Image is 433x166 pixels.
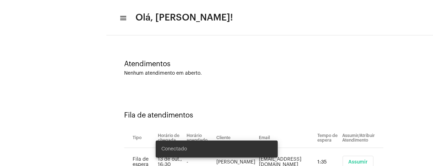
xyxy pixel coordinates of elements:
[348,160,368,165] span: Assumir
[124,128,156,148] th: Tipo
[340,128,383,148] th: Assumir/Atribuir Atendimento
[124,71,415,76] div: Nenhum atendimento em aberto.
[185,128,215,148] th: Horário agendado
[161,145,187,153] span: Conectado
[257,128,316,148] th: Email
[156,128,185,148] th: Horário de chegada
[124,111,415,119] div: Fila de atendimentos
[215,128,257,148] th: Cliente
[316,128,340,148] th: Tempo de espera
[119,14,126,22] mat-icon: sidenav icon
[135,12,233,23] span: Olá, [PERSON_NAME]!
[124,60,415,68] div: Atendimentos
